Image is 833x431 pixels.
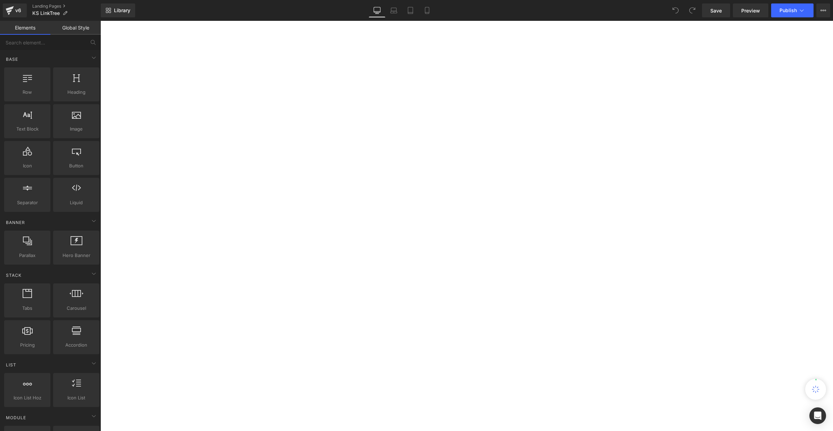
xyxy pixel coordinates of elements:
[6,394,48,401] span: Icon List Hoz
[419,3,435,17] a: Mobile
[55,252,97,259] span: Hero Banner
[6,125,48,133] span: Text Block
[733,3,768,17] a: Preview
[50,21,101,35] a: Global Style
[669,3,683,17] button: Undo
[5,362,17,368] span: List
[6,162,48,169] span: Icon
[710,7,722,14] span: Save
[809,407,826,424] div: Open Intercom Messenger
[101,3,135,17] a: New Library
[816,3,830,17] button: More
[14,6,23,15] div: v6
[55,89,97,96] span: Heading
[114,7,130,14] span: Library
[5,414,27,421] span: Module
[779,8,797,13] span: Publish
[685,3,699,17] button: Redo
[771,3,814,17] button: Publish
[402,3,419,17] a: Tablet
[32,10,60,16] span: KS LinkTree
[6,252,48,259] span: Parallax
[369,3,385,17] a: Desktop
[55,162,97,169] span: Button
[5,272,22,279] span: Stack
[5,56,19,63] span: Base
[55,199,97,206] span: Liquid
[55,125,97,133] span: Image
[6,199,48,206] span: Separator
[6,341,48,349] span: Pricing
[5,219,26,226] span: Banner
[32,3,101,9] a: Landing Pages
[55,305,97,312] span: Carousel
[55,394,97,401] span: Icon List
[55,341,97,349] span: Accordion
[6,305,48,312] span: Tabs
[6,89,48,96] span: Row
[741,7,760,14] span: Preview
[3,3,27,17] a: v6
[385,3,402,17] a: Laptop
